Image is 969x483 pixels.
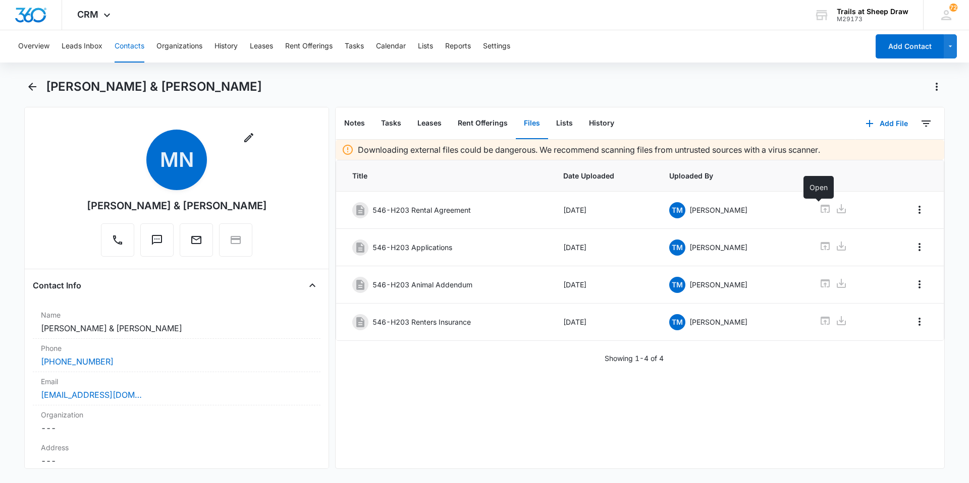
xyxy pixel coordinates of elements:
[140,223,174,257] button: Text
[33,438,320,471] div: Address---
[372,279,472,290] p: 546-H203 Animal Addendum
[41,343,312,353] label: Phone
[551,192,657,229] td: [DATE]
[949,4,957,12] div: notifications count
[372,317,471,327] p: 546-H203 Renters Insurance
[911,202,928,218] button: Overflow Menu
[689,205,747,215] p: [PERSON_NAME]
[41,310,312,320] label: Name
[146,130,207,190] span: MN
[669,170,795,181] span: Uploaded By
[669,277,685,293] span: TM
[33,372,320,405] div: Email[EMAIL_ADDRESS][DOMAIN_NAME]
[548,108,581,139] button: Lists
[115,30,144,63] button: Contacts
[345,30,364,63] button: Tasks
[483,30,510,63] button: Settings
[372,242,452,253] p: 546-H203 Applications
[605,353,664,364] p: Showing 1-4 of 4
[911,276,928,292] button: Overflow Menu
[669,239,685,256] span: TM
[581,108,622,139] button: History
[140,239,174,248] a: Text
[358,144,820,156] p: Downloading external files could be dangerous. We recommend scanning files from untrusted sources...
[445,30,471,63] button: Reports
[62,30,102,63] button: Leads Inbox
[911,314,928,330] button: Overflow Menu
[855,111,918,136] button: Add File
[669,202,685,218] span: TM
[77,9,98,20] span: CRM
[33,405,320,438] div: Organization---
[101,239,134,248] a: Call
[929,79,945,95] button: Actions
[285,30,333,63] button: Rent Offerings
[373,108,409,139] button: Tasks
[551,229,657,266] td: [DATE]
[418,30,433,63] button: Lists
[352,170,539,181] span: Title
[41,455,312,467] dd: ---
[689,279,747,290] p: [PERSON_NAME]
[516,108,548,139] button: Files
[41,442,312,453] label: Address
[551,266,657,304] td: [DATE]
[551,304,657,341] td: [DATE]
[336,108,373,139] button: Notes
[33,339,320,372] div: Phone[PHONE_NUMBER]
[41,422,312,434] dd: ---
[41,376,312,387] label: Email
[689,317,747,327] p: [PERSON_NAME]
[450,108,516,139] button: Rent Offerings
[372,205,471,215] p: 546-H203 Rental Agreement
[46,79,262,94] h1: [PERSON_NAME] & [PERSON_NAME]
[949,4,957,12] span: 72
[41,409,312,420] label: Organization
[24,79,40,95] button: Back
[918,115,934,132] button: Filters
[41,389,142,401] a: [EMAIL_ADDRESS][DOMAIN_NAME]
[33,306,320,339] div: Name[PERSON_NAME] & [PERSON_NAME]
[376,30,406,63] button: Calendar
[87,198,267,213] div: [PERSON_NAME] & [PERSON_NAME]
[101,223,134,257] button: Call
[250,30,273,63] button: Leases
[180,223,213,257] button: Email
[876,34,944,58] button: Add Contact
[669,314,685,330] span: TM
[304,277,320,293] button: Close
[803,176,834,199] div: Open
[41,355,114,368] a: [PHONE_NUMBER]
[214,30,238,63] button: History
[18,30,49,63] button: Overview
[409,108,450,139] button: Leases
[41,322,312,334] dd: [PERSON_NAME] & [PERSON_NAME]
[689,242,747,253] p: [PERSON_NAME]
[563,170,645,181] span: Date Uploaded
[911,239,928,255] button: Overflow Menu
[837,16,908,23] div: account id
[180,239,213,248] a: Email
[33,279,81,291] h4: Contact Info
[837,8,908,16] div: account name
[156,30,202,63] button: Organizations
